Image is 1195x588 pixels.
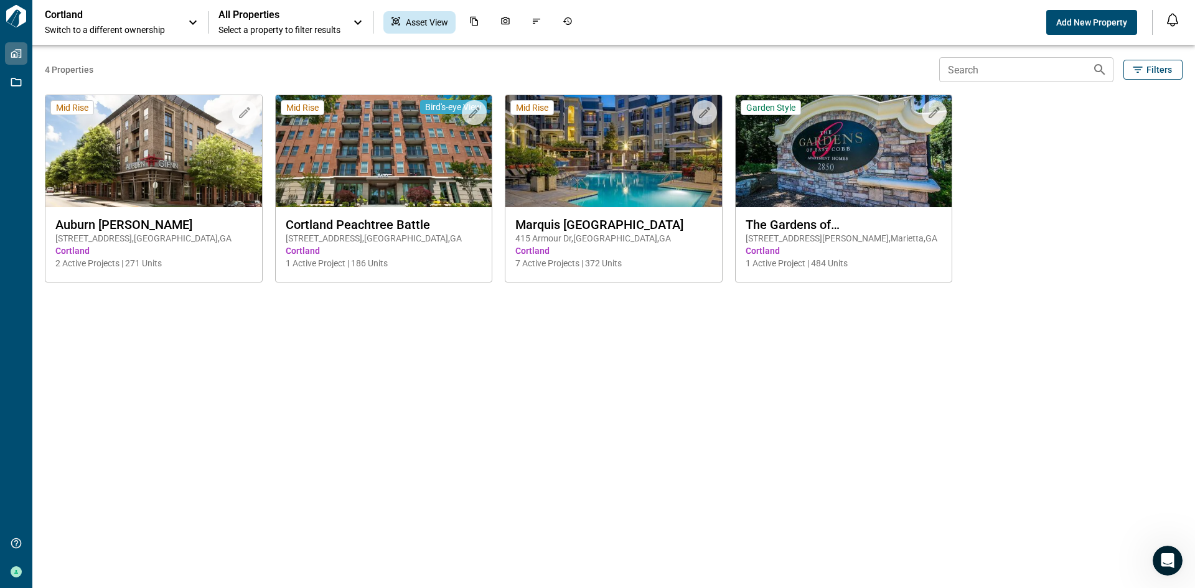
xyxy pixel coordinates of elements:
button: Search properties [1087,57,1112,82]
span: Bird's-eye View [425,101,482,113]
span: 4 Properties [45,63,934,76]
span: 7 Active Projects | 372 Units [515,257,712,269]
div: Documents [462,11,487,34]
div: Photos [493,11,518,34]
span: Mid Rise [56,102,88,113]
span: Select a property to filter results [218,24,340,36]
img: property-asset [505,95,722,207]
span: Cortland [286,245,482,257]
iframe: Intercom live chat [1153,546,1183,576]
span: Cortland [746,245,942,257]
button: Add New Property [1046,10,1137,35]
button: Filters [1123,60,1183,80]
p: Cortland [45,9,157,21]
span: 1 Active Project | 484 Units [746,257,942,269]
span: Auburn [PERSON_NAME] [55,217,252,232]
span: Add New Property [1056,16,1127,29]
span: Cortland [515,245,712,257]
span: Filters [1146,63,1172,76]
span: Switch to a different ownership [45,24,176,36]
span: Asset View [406,16,448,29]
span: 2 Active Projects | 271 Units [55,257,252,269]
div: Job History [555,11,580,34]
span: 415 Armour Dr , [GEOGRAPHIC_DATA] , GA [515,232,712,245]
div: Issues & Info [524,11,549,34]
img: property-asset [45,95,262,207]
button: Open notification feed [1163,10,1183,30]
span: Mid Rise [516,102,548,113]
span: Cortland Peachtree Battle [286,217,482,232]
span: Cortland [55,245,252,257]
span: [STREET_ADDRESS] , [GEOGRAPHIC_DATA] , GA [55,232,252,245]
img: property-asset [736,95,952,207]
span: 1 Active Project | 186 Units [286,257,482,269]
span: Marquis [GEOGRAPHIC_DATA] [515,217,712,232]
span: Mid Rise [286,102,319,113]
span: The Gardens of [GEOGRAPHIC_DATA][PERSON_NAME] [746,217,942,232]
span: [STREET_ADDRESS][PERSON_NAME] , Marietta , GA [746,232,942,245]
span: All Properties [218,9,340,21]
span: Garden Style [746,102,795,113]
img: property-asset [276,95,492,207]
span: [STREET_ADDRESS] , [GEOGRAPHIC_DATA] , GA [286,232,482,245]
div: Asset View [383,11,456,34]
